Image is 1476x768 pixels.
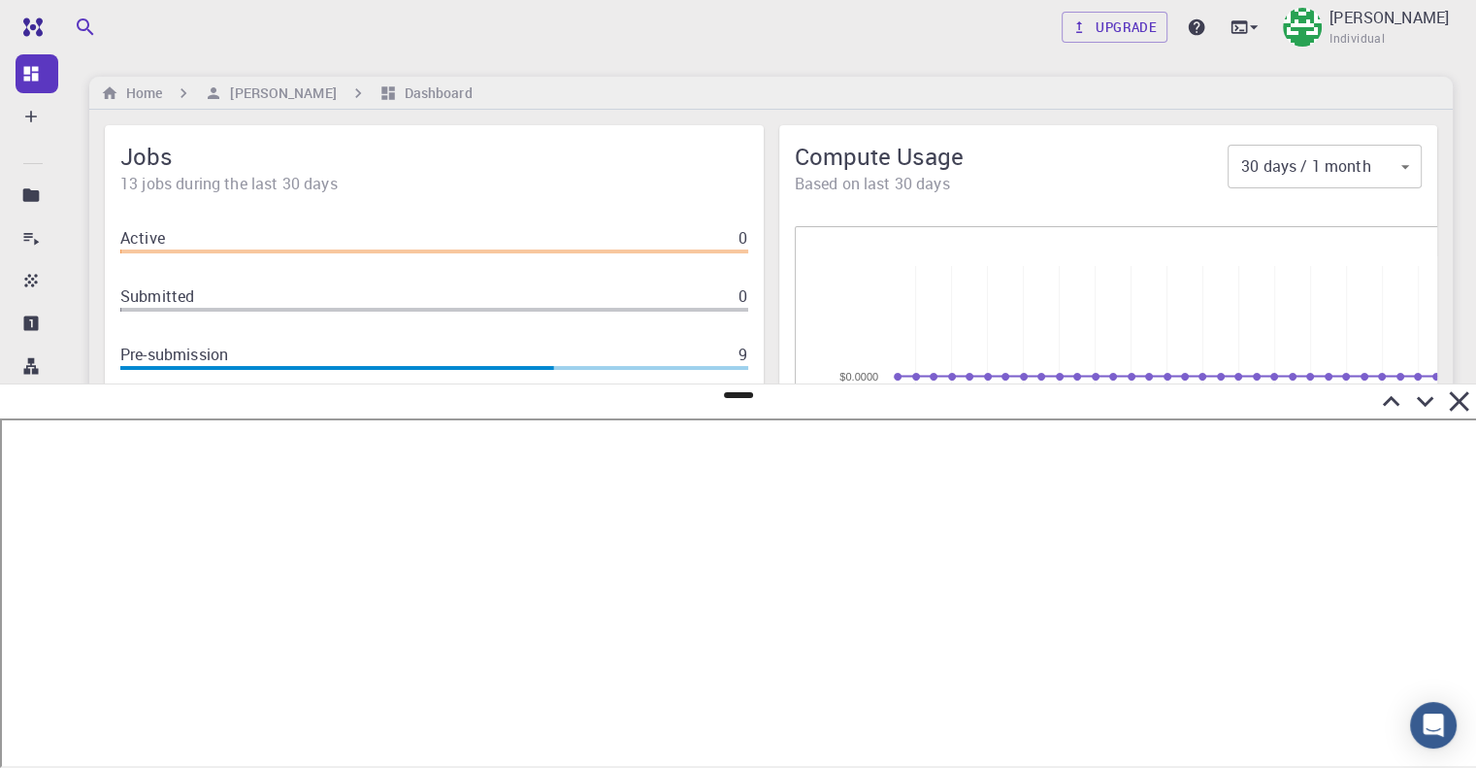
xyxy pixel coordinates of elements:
[39,14,109,31] span: Support
[120,172,748,195] span: 13 jobs during the last 30 days
[120,141,748,172] span: Jobs
[1329,6,1449,29] p: [PERSON_NAME]
[1062,12,1167,43] a: Upgrade
[1283,8,1322,47] img: Mary Quenie Velasco
[120,226,165,250] p: Active
[118,83,162,104] h6: Home
[795,141,1229,172] span: Compute Usage
[1329,29,1385,49] span: Individual
[795,172,1229,195] span: Based on last 30 days
[1228,148,1422,186] div: 30 days / 1 month
[1410,702,1457,749] div: Open Intercom Messenger
[738,226,747,250] p: 0
[738,284,747,308] p: 0
[222,83,336,104] h6: [PERSON_NAME]
[397,83,473,104] h6: Dashboard
[738,343,747,366] p: 9
[16,17,43,37] img: logo
[97,83,476,104] nav: breadcrumb
[120,343,228,366] p: Pre-submission
[120,284,194,308] p: Submitted
[839,371,878,383] text: $0.0000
